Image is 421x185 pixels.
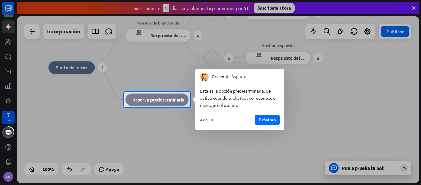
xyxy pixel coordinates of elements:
button: Próximo [255,115,280,125]
font: de Soporte [226,74,246,79]
font: Esta es la opción predeterminada. Se activa cuando el chatbot no reconoce el mensaje del usuario. [200,88,276,108]
font: Reserva predeterminada [133,97,184,103]
button: Abrir el widget de chat LiveChat [5,2,23,21]
font: Próximo [259,117,276,123]
font: Casper [212,74,224,79]
font: 4 de 10 [200,117,213,123]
